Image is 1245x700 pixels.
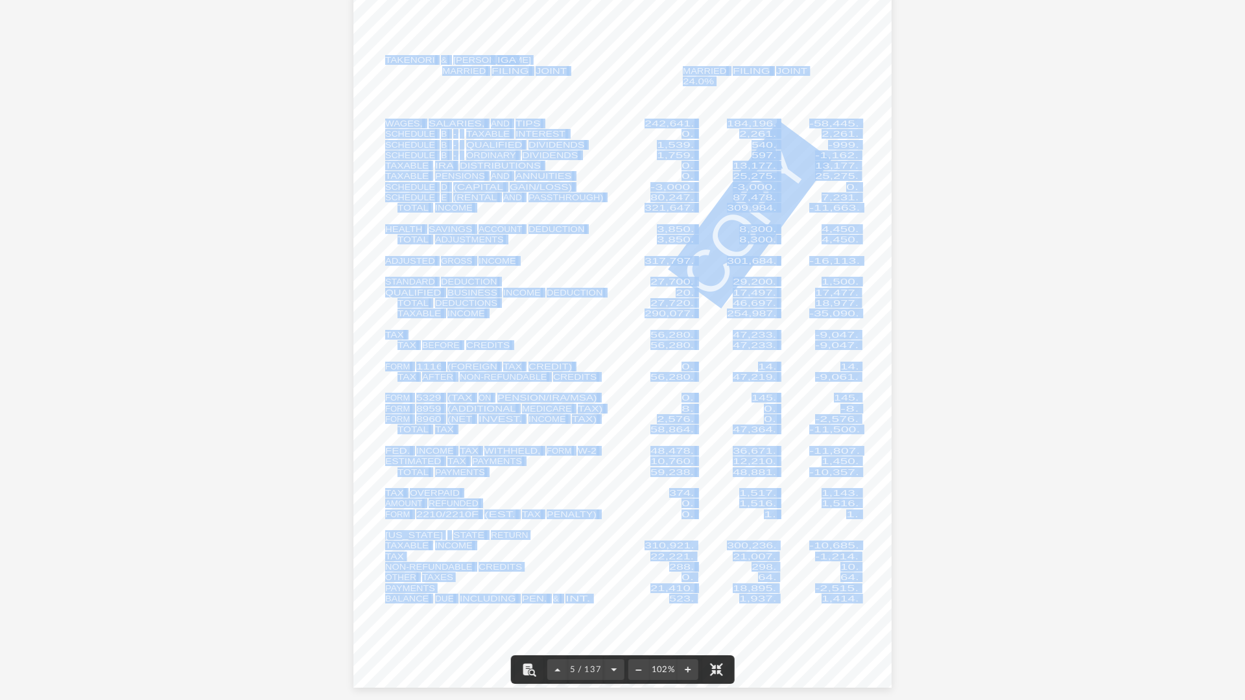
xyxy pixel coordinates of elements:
span: PENSION/IRA/MSA) [497,393,597,402]
span: TOTAL [397,235,429,244]
span: SCHEDULE [385,193,435,202]
span: COPY [671,135,820,307]
span: 0. [682,362,694,371]
span: 13,177. [815,161,859,170]
span: E [441,193,447,202]
span: WITHHELD, [484,447,540,455]
span: 8,300. [739,235,777,244]
span: INCOME [528,415,566,423]
span: D [441,183,447,191]
span: ADJUSTED [385,257,435,265]
span: 0. [846,183,859,191]
span: 1116 [416,362,443,371]
span: 10,760. [650,457,694,465]
span: CREDITS [466,341,510,349]
span: 317,797. [645,257,694,265]
span: 47,233. [733,341,776,349]
span: 14. [758,362,777,371]
span: DEDUCTION [547,288,602,297]
span: 12,210. [733,457,776,465]
span: QUALIFIED [385,288,441,297]
span: IRA [435,161,454,170]
span: TOTAL [397,425,429,434]
span: ON [479,393,491,402]
span: AND [491,172,510,180]
span: 0. [764,404,776,413]
span: INCOME [479,257,516,265]
div: Preview [217,136,1191,505]
span: 47,219. [733,373,776,381]
span: -2,576. [815,415,859,423]
span: AFTER [422,373,453,381]
span: 374. [669,489,694,497]
span: 0. [682,499,694,507]
span: GAIN/LOSS) [510,183,572,191]
span: CREDITS [553,373,597,381]
span: FORM [385,415,410,423]
span: -11,807. [809,447,860,455]
span: PASSTHROUGH) [528,193,603,202]
span: 7,231. [822,193,859,202]
span: INVEST. [479,415,522,423]
span: 8959 [416,404,441,413]
span: 0. [682,172,694,180]
span: TAX [435,425,454,434]
span: ESTIMATED [385,457,441,465]
span: 3,850. [657,235,694,244]
span: 13,177. [733,161,776,170]
span: -16,113. [809,257,860,265]
span: TAX [503,362,522,371]
span: -3,000. [650,183,694,191]
span: -10,357. [809,468,859,476]
span: 8,300. [739,225,777,233]
span: -9,047. [815,341,859,349]
span: TAX [385,489,404,497]
span: REVIEW [523,285,709,506]
span: TAX [460,447,479,455]
span: 321,647. [645,204,694,212]
span: -11,663. [809,204,860,212]
span: TAXABLE [385,172,429,180]
span: ADJUSTMENTS [435,235,504,244]
span: -9,047. [815,331,859,339]
span: (ADDITIONAL [447,404,516,413]
span: -35,090. [809,309,859,318]
span: CREDIT) [528,362,572,371]
span: 4,450. [822,235,859,244]
span: BEFORE [422,341,460,349]
span: 1,500. [822,277,859,286]
span: 290,077. [645,309,694,318]
span: -8. [840,404,859,413]
span: INCOME [447,309,485,318]
span: STANDARD [385,277,435,286]
span: 1,143. [822,489,859,497]
span: GROSS [441,257,472,265]
span: ACCOUNT [479,225,522,233]
span: 14. [840,362,859,371]
span: FORM [385,362,410,371]
span: NON-REFUNDABLE [460,373,547,381]
span: 48,881. [733,468,776,476]
span: TAX) [572,415,597,423]
span: DEDUCTIONS [435,299,497,307]
span: 56,280. [650,341,694,349]
span: W-2 [578,447,597,455]
span: 80,247. [650,193,694,202]
span: REFUNDED [429,499,479,507]
span: 254,987. [727,309,777,318]
span: MEDICARE [522,404,572,413]
span: TAX) [578,404,602,413]
span: 27,700. [650,277,694,286]
span: 18,977. [815,299,859,307]
span: 5329 [416,393,441,402]
span: INCOME [503,288,541,297]
span: TAX [397,341,416,349]
span: 56,280. [650,373,694,381]
span: TAX [447,457,466,465]
span: 0. [682,161,694,170]
span: (RENTAL [453,193,497,202]
span: TAX [385,331,404,339]
span: DISTRIBUTIONS [460,161,541,170]
span: TOTAL [397,204,429,212]
span: TAXABLE [385,161,429,170]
